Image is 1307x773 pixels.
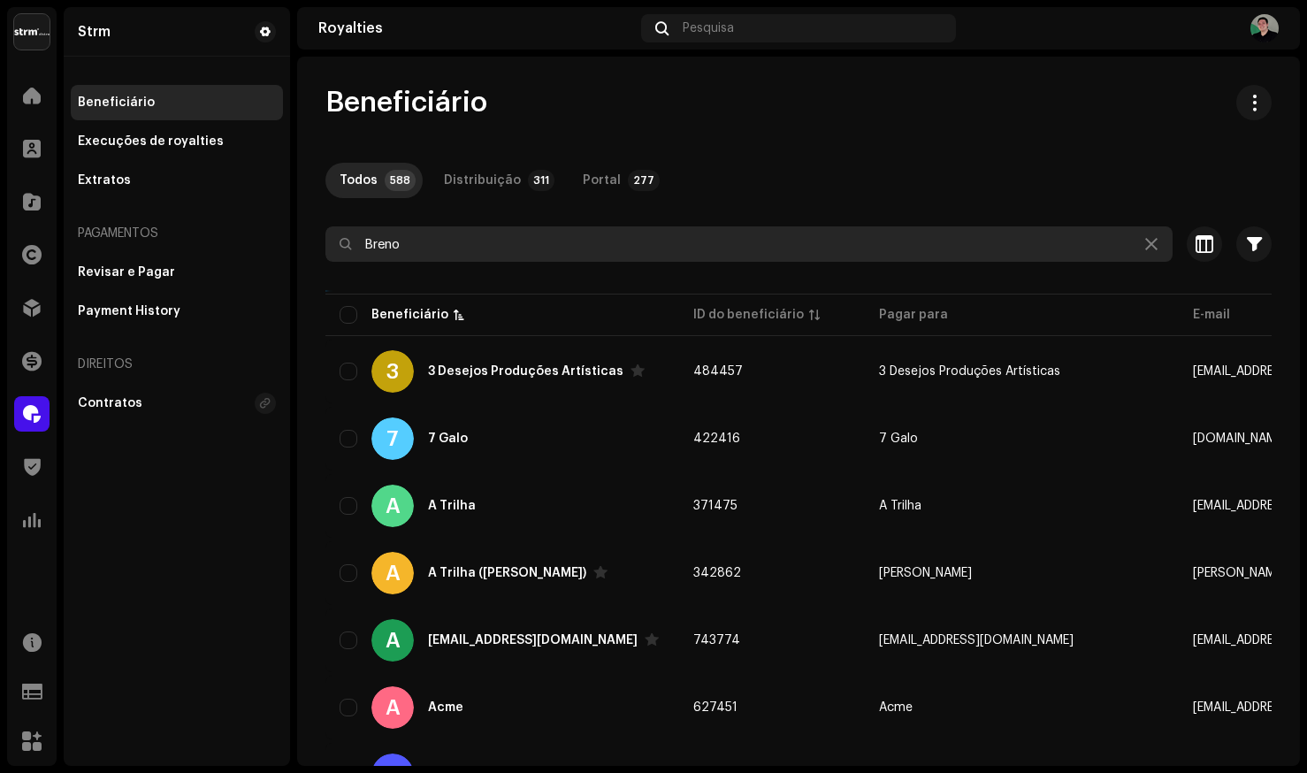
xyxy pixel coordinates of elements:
p-badge: 588 [385,170,416,191]
p-badge: 311 [528,170,554,191]
div: Royalties [318,21,634,35]
div: A [371,686,414,729]
span: A Trilha [879,500,921,512]
img: 408b884b-546b-4518-8448-1008f9c76b02 [14,14,50,50]
div: Beneficiário [371,306,448,324]
span: 484457 [693,365,743,378]
span: 371475 [693,500,738,512]
span: 627451 [693,701,738,714]
p-badge: 277 [628,170,660,191]
div: Todos [340,163,378,198]
div: ID do beneficiário [693,306,804,324]
span: 3 Desejos Produções Artísticas [879,365,1060,378]
div: 3 Desejos Produções Artísticas [428,365,623,378]
div: Contratos [78,396,142,410]
div: A Trilha (Eliel Lins Camargo) [428,567,586,579]
img: 918a7c50-60df-4dc6-aa5d-e5e31497a30a [1250,14,1279,42]
div: Acme [428,701,463,714]
span: 743774 [693,634,740,647]
span: Pesquisa [683,21,734,35]
span: Beneficiário [325,85,487,120]
span: abramusuberhits@outlook.com [879,634,1074,647]
div: A Trilha [428,500,476,512]
span: Eliel Lins Camargo [879,567,972,579]
div: Portal [583,163,621,198]
re-a-nav-header: Pagamentos [71,212,283,255]
re-m-nav-item: Execuções de royalties [71,124,283,159]
span: 342862 [693,567,741,579]
div: Distribuição [444,163,521,198]
div: 3 [371,350,414,393]
span: 7 Galo [879,432,918,445]
div: abramusuberhits@outlook.com [428,634,638,647]
re-a-nav-header: Direitos [71,343,283,386]
div: A [371,619,414,662]
re-m-nav-item: Payment History [71,294,283,329]
div: Beneficiário [78,96,155,110]
div: 7 Galo [428,432,468,445]
re-m-nav-item: Extratos [71,163,283,198]
div: Payment History [78,304,180,318]
div: A [371,485,414,527]
div: Strm [78,25,111,39]
div: Execuções de royalties [78,134,224,149]
div: Extratos [78,173,131,188]
span: 422416 [693,432,740,445]
div: Revisar e Pagar [78,265,175,279]
re-m-nav-item: Beneficiário [71,85,283,120]
div: A [371,552,414,594]
re-m-nav-item: Revisar e Pagar [71,255,283,290]
span: Acme [879,701,913,714]
div: 7 [371,417,414,460]
re-m-nav-item: Contratos [71,386,283,421]
input: Pesquisa [325,226,1173,262]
